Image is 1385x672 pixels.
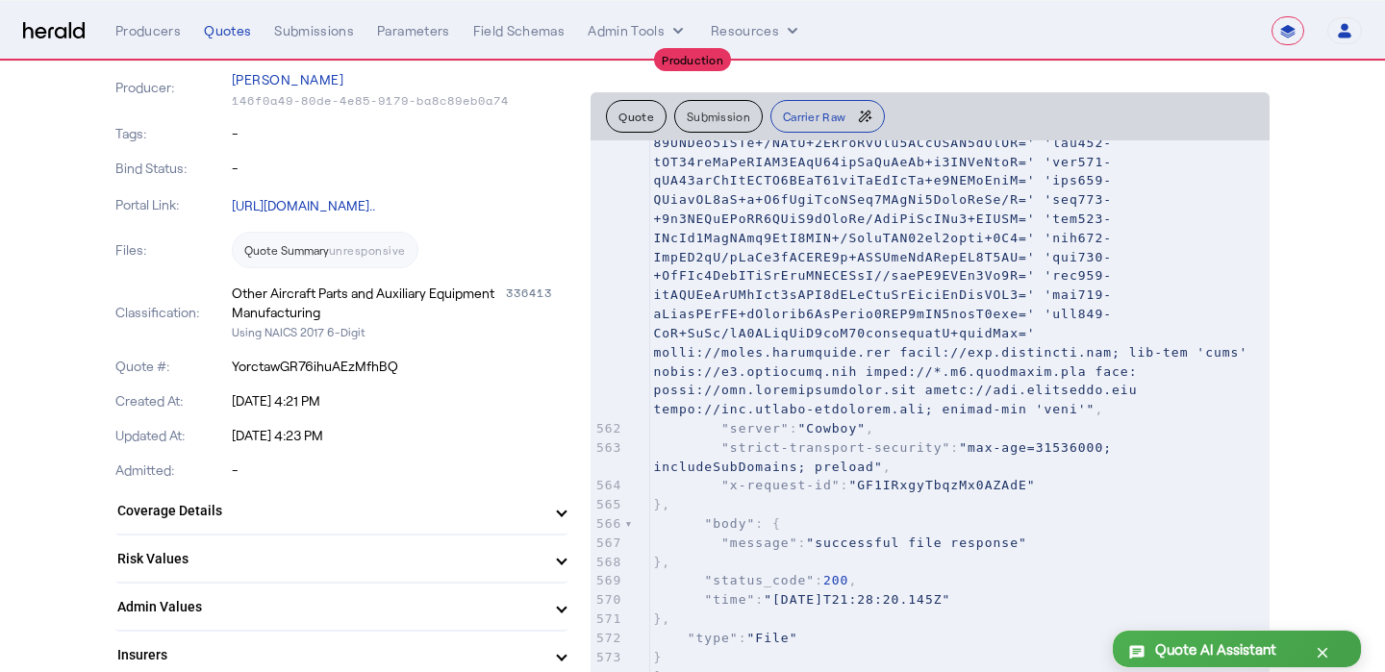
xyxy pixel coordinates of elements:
div: Submissions [274,21,354,40]
p: Classification: [115,303,228,322]
span: "server" [721,421,790,436]
div: 571 [591,610,624,629]
div: 567 [591,534,624,553]
span: 200 [823,573,848,587]
span: : [653,592,950,607]
div: Field Schemas [473,21,566,40]
mat-icon: close [1313,644,1332,663]
div: 566 [591,514,624,534]
span: }, [653,611,670,626]
p: Quote #: [115,357,228,376]
div: 565 [591,495,624,514]
div: Production [654,48,731,71]
div: 564 [591,476,624,495]
div: 568 [591,553,624,572]
button: Quote [606,100,667,133]
span: : , [653,440,1121,474]
span: : { [653,516,781,531]
p: - [232,460,568,480]
span: : , [653,573,857,587]
div: 573 [591,648,624,667]
span: "body" [704,516,755,531]
mat-panel-title: Insurers [117,645,542,665]
p: Using NAICS 2017 6-Digit [232,322,568,341]
img: Herald Logo [23,22,85,40]
p: 146f0a49-80de-4e85-9179-ba8c89eb0a74 [232,93,568,109]
div: 569 [591,571,624,590]
span: "time" [704,592,755,607]
mat-panel-title: Coverage Details [117,501,542,521]
p: - [232,124,568,143]
span: }, [653,555,670,569]
span: "File" [747,631,798,645]
span: "strict-transport-security" [721,440,950,455]
p: Tags: [115,124,228,143]
span: Quote AI Assistant [1155,637,1276,660]
p: [PERSON_NAME] [232,66,568,93]
span: : [653,478,1035,492]
span: "max-age=31536000; includeSubDomains; preload" [653,440,1121,474]
mat-panel-title: Admin Values [117,597,542,617]
div: Quotes [204,21,251,40]
div: Other Aircraft Parts and Auxiliary Equipment Manufacturing [232,284,503,322]
mat-expansion-panel-header: Coverage Details [115,487,567,534]
span: "[DATE]T21:28:20.145Z" [764,592,950,607]
span: Carrier Raw [783,111,845,122]
span: "x-request-id" [721,478,841,492]
span: : [653,535,1027,550]
mat-expansion-panel-header: Admin Values [115,584,567,630]
span: }, [653,497,670,511]
mat-icon: chat [1128,639,1147,659]
p: Bind Status: [115,159,228,178]
p: Portal Link: [115,195,228,214]
p: Created At: [115,391,228,411]
button: Carrier Raw [770,100,885,133]
p: - [232,159,568,178]
button: Submission [674,100,763,133]
p: Files: [115,240,228,260]
span: "status_code" [704,573,815,587]
div: 570 [591,590,624,610]
span: "message" [721,535,797,550]
p: Admitted: [115,460,228,480]
mat-expansion-panel-header: Risk Values [115,535,567,582]
div: 336413 [506,284,567,322]
div: 563 [591,438,624,458]
p: Producer: [115,78,228,97]
span: } [653,650,662,664]
button: Resources dropdown menu [711,21,802,40]
div: Parameters [377,21,450,40]
div: 562 [591,419,624,438]
span: "type" [688,631,739,645]
a: [URL][DOMAIN_NAME].. [232,197,375,213]
mat-panel-title: Risk Values [117,549,542,569]
p: [DATE] 4:21 PM [232,391,568,411]
div: 572 [591,629,624,648]
span: "GF1IRxgyTbqzMx0AZAdE" [848,478,1035,492]
span: : [653,631,797,645]
button: internal dropdown menu [588,21,688,40]
div: Producers [115,21,181,40]
p: YorctawGR76ihuAEzMfhBQ [232,357,568,376]
p: [DATE] 4:23 PM [232,426,568,445]
span: "Cowboy" [797,421,866,436]
span: "successful file response" [806,535,1027,550]
p: Updated At: [115,426,228,445]
span: : , [653,421,874,436]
